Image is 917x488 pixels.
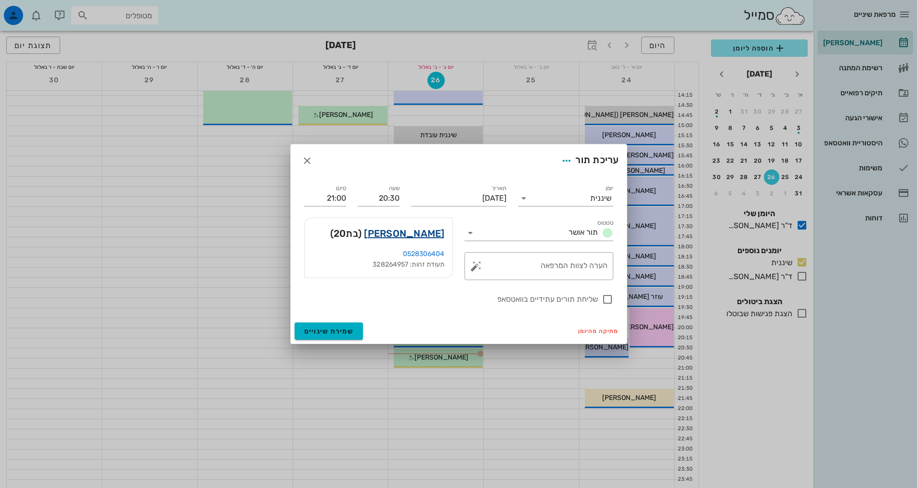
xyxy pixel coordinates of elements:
[304,327,354,335] span: שמירת שינויים
[403,250,445,258] a: 0528306404
[518,191,613,206] div: יומןשיננית
[491,185,506,192] label: תאריך
[590,194,611,203] div: שיננית
[336,185,346,192] label: סיום
[388,185,400,192] label: שעה
[574,324,623,338] button: מחיקה מהיומן
[597,219,613,227] label: סטטוס
[330,226,362,241] span: (בת )
[334,228,346,239] span: 20
[295,322,363,340] button: שמירת שינויים
[465,225,613,241] div: סטטוסתור אושר
[558,152,619,169] div: עריכת תור
[578,328,619,334] span: מחיקה מהיומן
[364,226,444,241] a: [PERSON_NAME]
[605,185,613,192] label: יומן
[568,228,598,237] span: תור אושר
[304,295,598,304] label: שליחת תורים עתידיים בוואטסאפ
[312,259,445,270] div: תעודת זהות: 328264957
